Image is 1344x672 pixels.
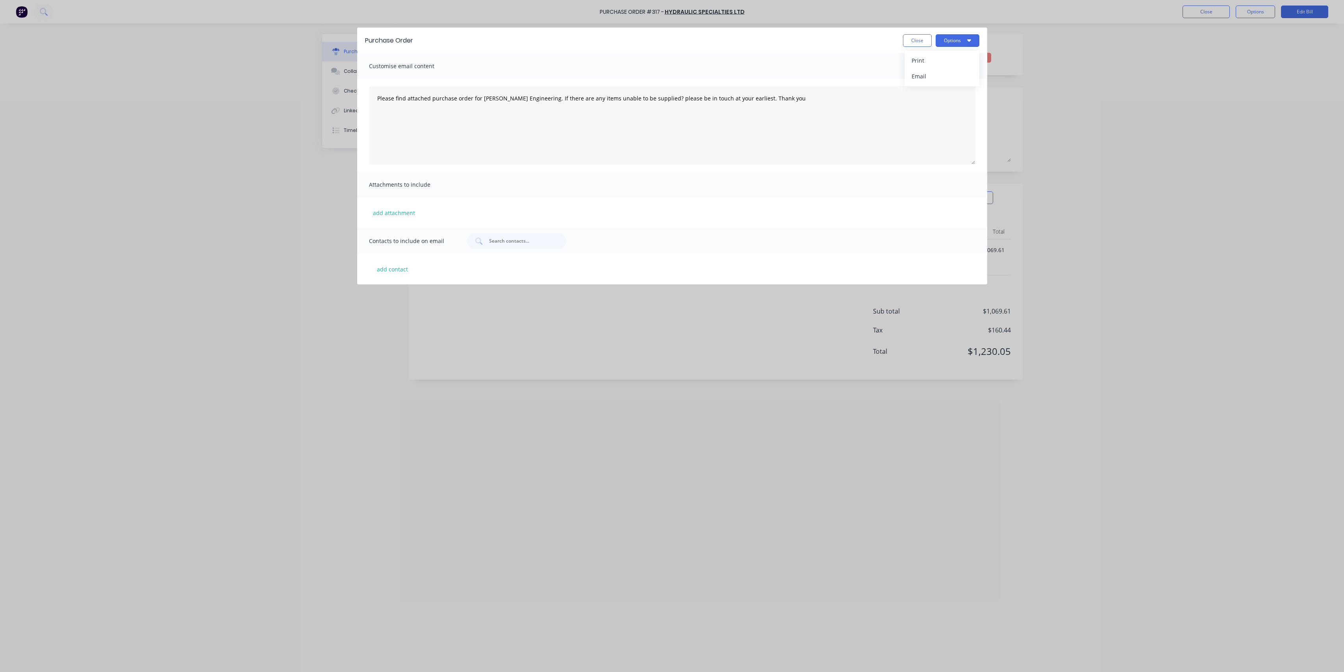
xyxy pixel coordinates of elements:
[369,236,456,247] span: Contacts to include on email
[905,53,979,69] button: Print
[905,69,979,84] button: Email
[369,263,416,275] button: add contact
[912,55,972,66] div: Print
[488,237,554,245] input: Search contacts...
[936,34,979,47] button: Options
[369,61,456,72] span: Customise email content
[369,207,419,219] button: add attachment
[903,34,932,47] button: Close
[369,86,975,165] textarea: Please find attached purchase order for [PERSON_NAME] Engineering. If there are any items unable ...
[912,71,972,82] div: Email
[369,179,456,190] span: Attachments to include
[365,36,413,45] div: Purchase Order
